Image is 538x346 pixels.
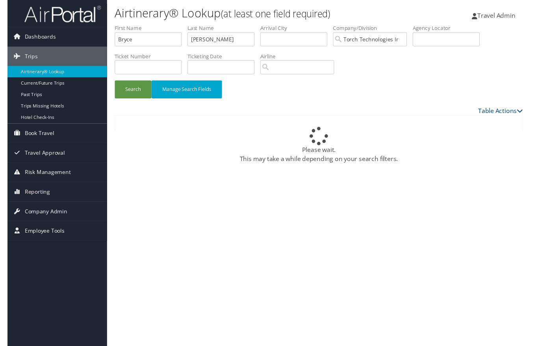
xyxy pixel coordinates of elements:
label: Ticket Number [110,54,185,62]
a: Table Actions [484,109,530,118]
span: Book Travel [18,127,48,147]
label: Agency Locator [417,25,492,33]
button: Search [110,83,148,101]
span: Trips [18,48,31,68]
span: Risk Management [18,167,65,187]
span: Travel Approval [18,147,59,167]
h1: Airtinerary® Lookup [110,5,390,22]
span: Employee Tools [18,228,59,247]
button: Manage Search Fields [148,83,221,101]
label: Company/Division [335,25,417,33]
label: First Name [110,25,185,33]
small: (at least one field required) [219,7,332,20]
div: Please wait. This may take a while depending on your search filters. [110,130,530,168]
span: Company Admin [18,207,61,227]
img: airportal-logo.png [17,5,96,24]
span: Reporting [18,187,44,207]
label: Last Name [185,25,260,33]
span: Dashboards [18,28,50,48]
label: Ticketing Date [185,54,260,62]
span: Travel Admin [483,11,522,20]
label: Airline [260,54,342,62]
a: Travel Admin [478,4,530,28]
label: Arrival City [260,25,335,33]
